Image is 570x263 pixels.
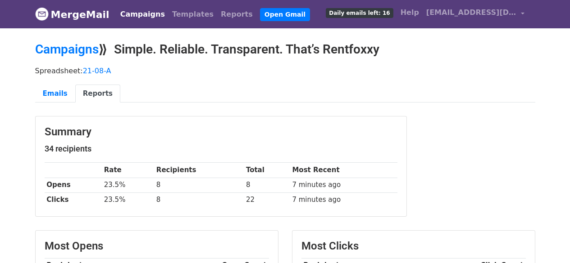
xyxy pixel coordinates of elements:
[426,7,516,18] span: [EMAIL_ADDRESS][DOMAIN_NAME]
[102,178,154,192] td: 23.5%
[301,240,526,253] h3: Most Clicks
[217,5,256,23] a: Reports
[290,192,397,207] td: 7 minutes ago
[397,4,423,22] a: Help
[290,178,397,192] td: 7 minutes ago
[244,192,290,207] td: 22
[45,144,397,154] h5: 34 recipients
[35,5,109,24] a: MergeMail
[35,42,535,57] h2: ⟫ Simple. Reliable. Transparent. That’s Rentfoxxy
[169,5,217,23] a: Templates
[45,125,397,138] h3: Summary
[83,67,111,75] a: 21-08-A
[102,192,154,207] td: 23.5%
[154,192,244,207] td: 8
[260,8,310,21] a: Open Gmail
[102,163,154,178] th: Rate
[45,178,102,192] th: Opens
[35,42,99,57] a: Campaigns
[45,240,269,253] h3: Most Opens
[154,163,244,178] th: Recipients
[35,66,535,76] p: Spreadsheet:
[326,8,393,18] span: Daily emails left: 16
[35,85,75,103] a: Emails
[322,4,397,22] a: Daily emails left: 16
[154,178,244,192] td: 8
[244,163,290,178] th: Total
[75,85,120,103] a: Reports
[35,7,49,21] img: MergeMail logo
[117,5,169,23] a: Campaigns
[244,178,290,192] td: 8
[423,4,528,25] a: [EMAIL_ADDRESS][DOMAIN_NAME]
[45,192,102,207] th: Clicks
[290,163,397,178] th: Most Recent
